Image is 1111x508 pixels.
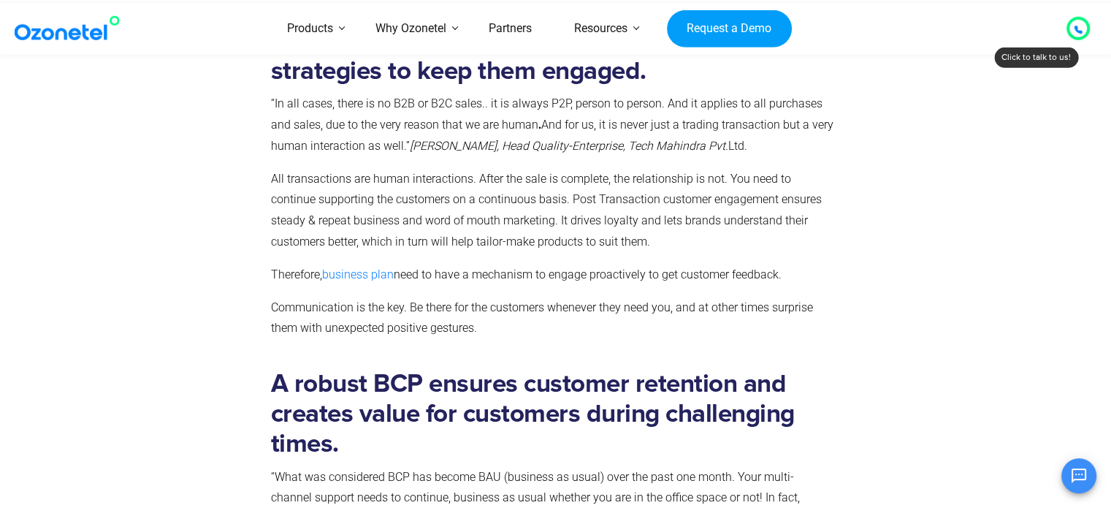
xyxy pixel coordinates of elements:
[410,139,728,153] em: [PERSON_NAME], Head Quality-Enterprise, Tech Mahindra Pvt.
[266,3,354,55] a: Products
[271,29,752,84] strong: The customer is your salesperson. Develop strategies to keep them engaged.
[322,268,394,281] a: business plan
[538,119,541,131] strong: .
[553,3,649,55] a: Resources
[271,371,795,457] strong: A robust BCP ensures customer retention and creates value for customers during challenging times.
[271,297,835,340] p: Communication is the key. Be there for the customers whenever they need you, and at other times s...
[667,10,792,48] a: Request a Demo
[271,169,835,253] p: All transactions are human interactions. After the sale is complete, the relationship is not. You...
[354,3,467,55] a: Why Ozonetel
[271,265,835,286] p: Therefore, need to have a mechanism to engage proactively to get customer feedback.
[271,94,835,156] p: “In all cases, there is no B2B or B2C sales.. it is always P2P, person to person. And it applies ...
[467,3,553,55] a: Partners
[1061,458,1096,493] button: Open chat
